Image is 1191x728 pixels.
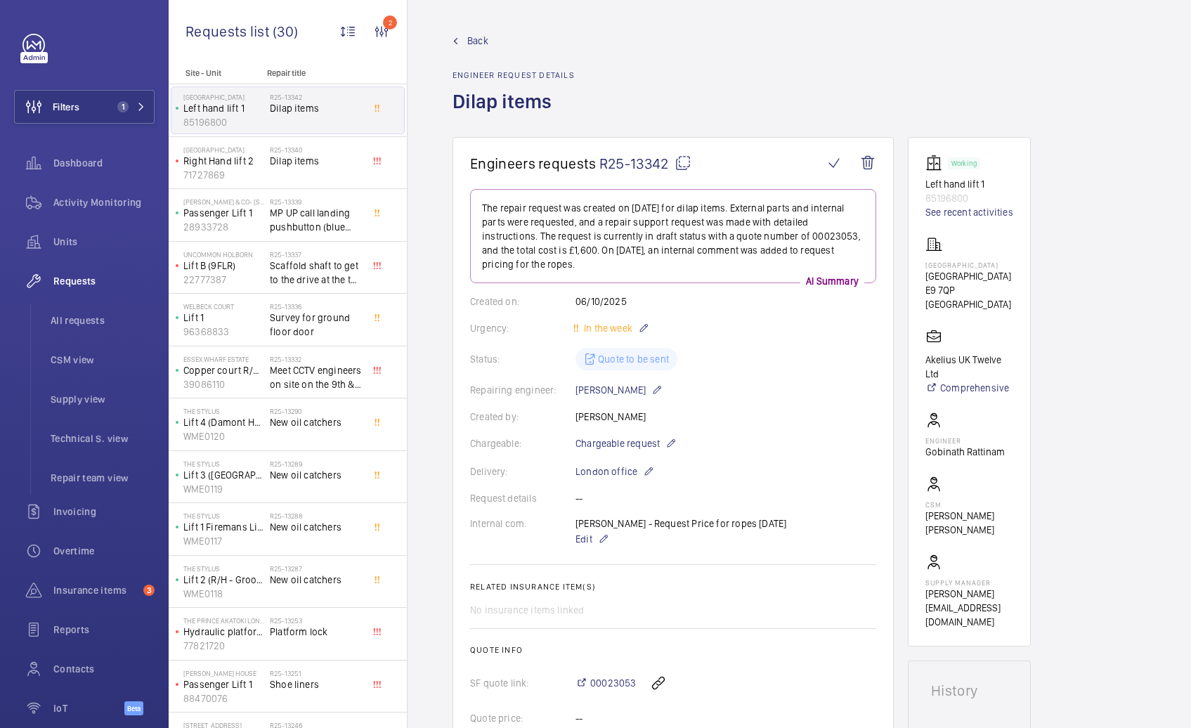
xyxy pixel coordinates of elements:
[270,154,363,168] span: Dilap items
[183,197,264,206] p: [PERSON_NAME] & Co- [STREET_ADDRESS]
[925,500,1013,509] p: CSM
[53,583,138,597] span: Insurance items
[183,250,264,259] p: Uncommon Holborn
[925,381,1013,395] a: Comprehensive
[270,311,363,339] span: Survey for ground floor door
[53,544,155,558] span: Overtime
[53,662,155,676] span: Contacts
[925,261,1013,269] p: [GEOGRAPHIC_DATA]
[51,353,155,367] span: CSM view
[53,100,79,114] span: Filters
[51,471,155,485] span: Repair team view
[183,512,264,520] p: The Stylus
[143,585,155,596] span: 3
[270,460,363,468] h2: R25-13289
[931,684,1008,698] h1: History
[183,93,264,101] p: [GEOGRAPHIC_DATA]
[117,101,129,112] span: 1
[183,625,264,639] p: Hydraulic platform lift
[53,701,124,715] span: IoT
[270,355,363,363] h2: R25-13332
[270,616,363,625] h2: R25-13253
[53,274,155,288] span: Requests
[581,323,632,334] span: In the week
[183,101,264,115] p: Left hand lift 1
[183,377,264,391] p: 39086110
[270,363,363,391] span: Meet CCTV engineers on site on the 9th & 10th
[270,302,363,311] h2: R25-13336
[270,145,363,154] h2: R25-13340
[575,382,663,398] p: [PERSON_NAME]
[453,89,575,137] h1: Dilap items
[270,520,363,534] span: New oil catchers
[183,168,264,182] p: 71727869
[183,325,264,339] p: 96368833
[575,532,592,546] span: Edit
[925,191,1013,205] p: 85196800
[183,363,264,377] p: Copper court R/H lift
[925,269,1013,283] p: [GEOGRAPHIC_DATA]
[183,669,264,677] p: [PERSON_NAME] House
[270,407,363,415] h2: R25-13290
[270,468,363,482] span: New oil catchers
[183,587,264,601] p: WME0118
[925,445,1005,459] p: Gobinath Rattinam
[590,676,636,690] span: 00023053
[925,578,1013,587] p: Supply manager
[183,534,264,548] p: WME0117
[270,101,363,115] span: Dilap items
[599,155,691,172] span: R25-13342
[183,677,264,691] p: Passenger Lift 1
[183,154,264,168] p: Right Hand lift 2
[53,505,155,519] span: Invoicing
[183,220,264,234] p: 28933728
[183,482,264,496] p: WME0119
[467,34,488,48] span: Back
[51,431,155,446] span: Technical S. view
[183,468,264,482] p: Lift 3 ([GEOGRAPHIC_DATA])
[470,155,597,172] span: Engineers requests
[270,669,363,677] h2: R25-13251
[270,415,363,429] span: New oil catchers
[267,68,360,78] p: Repair title
[183,460,264,468] p: The Stylus
[183,616,264,625] p: The Prince Akatoki London
[183,407,264,415] p: The Stylus
[951,161,977,166] p: Working
[51,392,155,406] span: Supply view
[270,250,363,259] h2: R25-13337
[183,355,264,363] p: Essex Wharf Estate
[183,302,264,311] p: Welbeck Court
[169,68,261,78] p: Site - Unit
[270,512,363,520] h2: R25-13288
[470,582,876,592] h2: Related insurance item(s)
[925,436,1005,445] p: Engineer
[183,429,264,443] p: WME0120
[270,259,363,287] span: Scaffold shaft to get to the drive at the top of the shaft
[183,273,264,287] p: 22777387
[270,197,363,206] h2: R25-13339
[53,195,155,209] span: Activity Monitoring
[575,436,660,450] span: Chargeable request
[925,283,1013,311] p: E9 7QP [GEOGRAPHIC_DATA]
[575,676,636,690] a: 00023053
[124,701,143,715] span: Beta
[470,645,876,655] h2: Quote info
[925,587,1013,629] p: [PERSON_NAME][EMAIL_ADDRESS][DOMAIN_NAME]
[925,353,1013,381] p: Akelius UK Twelve Ltd
[800,274,864,288] p: AI Summary
[183,206,264,220] p: Passenger Lift 1
[575,463,654,480] p: London office
[14,90,155,124] button: Filters1
[183,115,264,129] p: 85196800
[270,625,363,639] span: Platform lock
[183,639,264,653] p: 77821720
[183,415,264,429] p: Lift 4 (Damont House)
[186,22,273,40] span: Requests list
[183,520,264,534] p: Lift 1 Firemans Lift (L/H - Groove House)
[270,677,363,691] span: Shoe liners
[270,573,363,587] span: New oil catchers
[53,156,155,170] span: Dashboard
[53,623,155,637] span: Reports
[183,564,264,573] p: The Stylus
